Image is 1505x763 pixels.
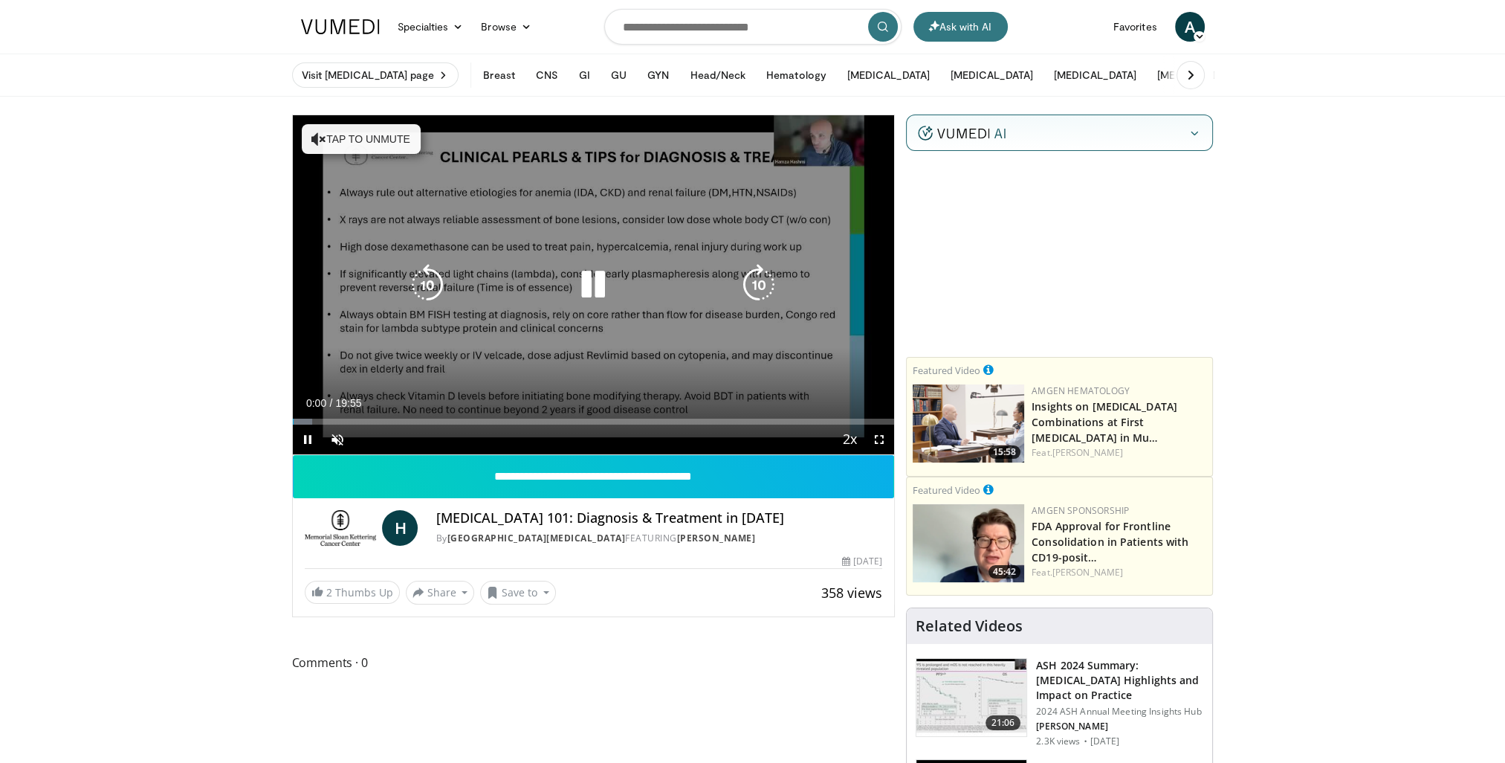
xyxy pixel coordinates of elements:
div: By FEATURING [436,532,882,545]
a: H [382,510,418,546]
p: 2024 ASH Annual Meeting Insights Hub [1036,706,1203,718]
span: / [330,397,333,409]
a: 2 Thumbs Up [305,581,400,604]
button: Hematology [757,60,835,90]
a: [PERSON_NAME] [676,532,755,544]
a: Favorites [1104,12,1166,42]
span: 2 [326,585,332,599]
button: [MEDICAL_DATA] [942,60,1042,90]
img: 9d2930a7-d6f2-468a-930e-ee4a3f7aed3e.png.150x105_q85_crop-smart_upscale.png [913,384,1024,463]
a: FDA Approval for Frontline Consolidation in Patients with CD19-posit… [1032,519,1188,564]
span: 0:00 [306,397,326,409]
span: 358 views [821,584,882,602]
a: Insights on [MEDICAL_DATA] Combinations at First [MEDICAL_DATA] in Mu… [1032,399,1177,445]
button: [MEDICAL_DATA] [1045,60,1145,90]
a: [PERSON_NAME] [1052,566,1123,579]
button: Head/Neck [681,60,754,90]
button: GU [602,60,635,90]
button: GI [570,60,599,90]
button: Ask with AI [913,12,1008,42]
button: Share [406,581,475,605]
p: 2.3K views [1036,735,1080,747]
img: vumedi-ai-logo.v2.svg [918,126,1006,141]
img: VuMedi Logo [301,19,380,34]
a: 21:06 ASH 2024 Summary: [MEDICAL_DATA] Highlights and Impact on Practice 2024 ASH Annual Meeting ... [916,658,1203,747]
p: [DATE] [1090,735,1119,747]
span: Comments 0 [292,653,896,672]
a: Browse [472,12,540,42]
span: 21:06 [985,715,1021,730]
h4: [MEDICAL_DATA] 101: Diagnosis & Treatment in [DATE] [436,510,882,527]
button: [MEDICAL_DATA] [838,60,939,90]
a: 45:42 [913,504,1024,582]
small: Featured Video [913,483,980,497]
a: A [1175,12,1205,42]
button: Unmute [323,425,352,454]
a: Visit [MEDICAL_DATA] page [292,62,459,88]
img: Memorial Sloan Kettering Cancer Center [305,510,377,546]
button: Breast [474,60,523,90]
h3: ASH 2024 Summary: [MEDICAL_DATA] Highlights and Impact on Practice [1036,658,1203,703]
div: Feat. [1032,446,1206,460]
input: Search topics, interventions [604,9,902,45]
button: CNS [527,60,567,90]
span: 45:42 [988,565,1020,579]
span: 15:58 [988,445,1020,459]
iframe: Advertisement [948,162,1171,348]
span: 19:55 [335,397,361,409]
img: 0487cae3-be8e-480d-8894-c5ed9a1cba93.png.150x105_q85_crop-smart_upscale.png [913,504,1024,582]
video-js: Video Player [293,115,895,455]
a: Amgen Sponsorship [1032,504,1129,517]
button: Save to [480,581,556,605]
button: Playback Rate [835,425,864,454]
button: [MEDICAL_DATA] [1148,60,1249,90]
div: Progress Bar [293,419,895,425]
a: [PERSON_NAME] [1052,446,1123,459]
div: Feat. [1032,566,1206,579]
a: Amgen Hematology [1032,384,1130,397]
h4: Related Videos [916,617,1023,635]
p: [PERSON_NAME] [1036,721,1203,733]
small: Featured Video [913,364,980,377]
img: 261cbb63-91cb-4edb-8a5a-c03d1dca5769.150x105_q85_crop-smart_upscale.jpg [916,659,1026,736]
button: Tap to unmute [302,124,421,154]
a: [GEOGRAPHIC_DATA][MEDICAL_DATA] [447,532,625,544]
button: Pause [293,425,323,454]
button: Fullscreen [864,425,894,454]
a: 15:58 [913,384,1024,463]
button: GYN [638,60,678,90]
a: Specialties [389,12,473,42]
div: · [1083,735,1087,747]
div: [DATE] [842,555,882,568]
